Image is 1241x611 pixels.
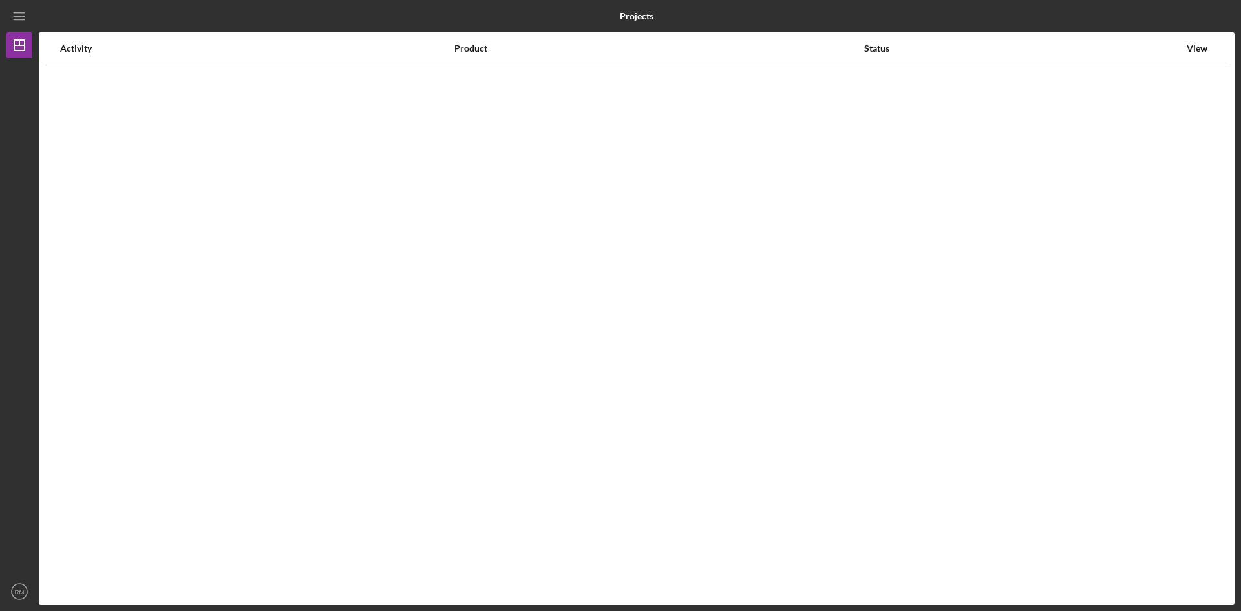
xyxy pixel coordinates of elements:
[620,11,653,21] b: Projects
[864,43,1180,54] div: Status
[15,588,25,595] text: RM
[60,43,453,54] div: Activity
[1181,43,1213,54] div: View
[454,43,863,54] div: Product
[6,579,32,605] button: RM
